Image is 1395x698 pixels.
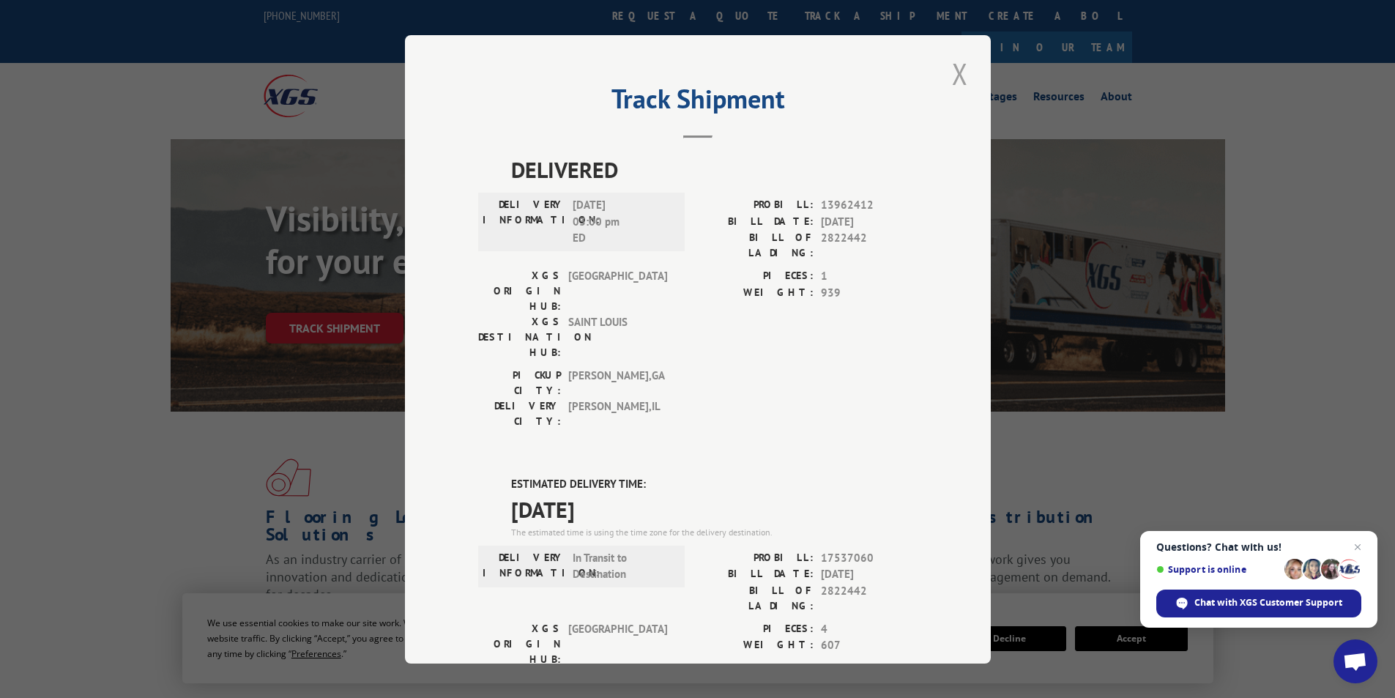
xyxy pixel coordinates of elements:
label: BILL DATE: [698,566,814,583]
label: WEIGHT: [698,284,814,301]
span: 2822442 [821,230,918,261]
label: BILL OF LADING: [698,582,814,613]
label: XGS ORIGIN HUB: [478,268,561,314]
label: BILL OF LADING: [698,230,814,261]
label: ESTIMATED DELIVERY TIME: [511,476,918,493]
span: [GEOGRAPHIC_DATA] [568,268,667,314]
span: DELIVERED [511,153,918,186]
label: PROBILL: [698,197,814,214]
span: SAINT LOUIS [568,314,667,360]
span: Chat with XGS Customer Support [1156,590,1361,617]
span: [DATE] [821,566,918,583]
span: 607 [821,637,918,654]
span: 2822442 [821,582,918,613]
span: [PERSON_NAME] , IL [568,398,667,429]
span: 4 [821,620,918,637]
h2: Track Shipment [478,89,918,116]
a: Open chat [1333,639,1377,683]
label: PROBILL: [698,549,814,566]
label: PIECES: [698,268,814,285]
label: BILL DATE: [698,213,814,230]
div: The estimated time is using the time zone for the delivery destination. [511,525,918,538]
span: Support is online [1156,564,1279,575]
button: Close modal [948,53,972,94]
span: 939 [821,284,918,301]
span: [DATE] [821,213,918,230]
span: 17537060 [821,549,918,566]
span: [DATE] 03:00 pm ED [573,197,672,247]
span: Questions? Chat with us! [1156,541,1361,553]
span: 13962412 [821,197,918,214]
label: XGS DESTINATION HUB: [478,314,561,360]
label: DELIVERY CITY: [478,398,561,429]
label: XGS ORIGIN HUB: [478,620,561,667]
label: PIECES: [698,620,814,637]
label: WEIGHT: [698,637,814,654]
span: Chat with XGS Customer Support [1194,596,1342,609]
span: [DATE] [511,492,918,525]
span: [GEOGRAPHIC_DATA] [568,620,667,667]
label: DELIVERY INFORMATION: [483,197,565,247]
label: PICKUP CITY: [478,368,561,398]
span: 1 [821,268,918,285]
label: DELIVERY INFORMATION: [483,549,565,582]
span: [PERSON_NAME] , GA [568,368,667,398]
span: In Transit to Destination [573,549,672,582]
